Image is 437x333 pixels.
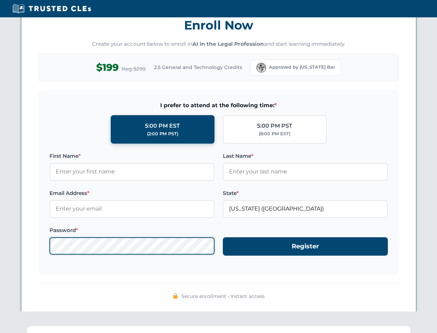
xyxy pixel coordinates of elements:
[192,41,264,47] strong: AI in the Legal Profession
[181,292,265,300] span: Secure enrollment • Instant access
[259,130,290,137] div: (8:00 PM EST)
[49,101,388,110] span: I prefer to attend at the following time:
[10,3,93,14] img: Trusted CLEs
[121,65,146,73] span: Reg $299
[49,152,215,160] label: First Name
[173,293,178,299] img: 🔒
[147,130,178,137] div: (2:00 PM PST)
[223,163,388,180] input: Enter your last name
[96,60,119,75] span: $199
[145,121,180,130] div: 5:00 PM EST
[154,63,242,71] span: 2.5 General and Technology Credits
[38,14,399,36] h3: Enroll Now
[257,121,292,130] div: 5:00 PM PST
[256,63,266,72] img: Florida Bar
[49,226,215,234] label: Password
[269,64,335,71] span: Approved by [US_STATE] Bar
[223,200,388,217] input: Florida (FL)
[49,163,215,180] input: Enter your first name
[223,152,388,160] label: Last Name
[49,189,215,197] label: Email Address
[223,189,388,197] label: State
[223,237,388,256] button: Register
[49,200,215,217] input: Enter your email
[38,40,399,48] p: Create your account below to enroll in and start learning immediately.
